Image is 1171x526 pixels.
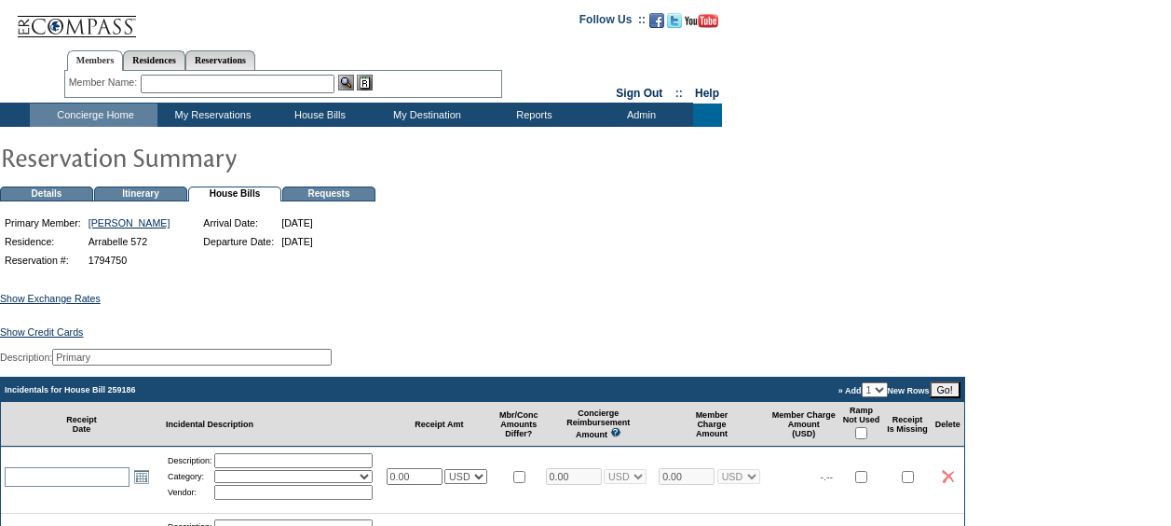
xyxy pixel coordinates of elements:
[162,402,383,447] td: Incidental Description
[1,378,542,402] td: Incidentals for House Bill 259186
[667,19,682,30] a: Follow us on Twitter
[610,427,621,437] img: questionMark_lightBlue.gif
[357,75,373,90] img: Reservations
[86,233,173,250] td: Arrabelle 572
[200,215,277,231] td: Arrival Date:
[383,402,497,447] td: Receipt Amt
[2,215,84,231] td: Primary Member:
[821,471,834,482] span: -.--
[675,87,683,100] span: ::
[168,470,212,483] td: Category:
[338,75,354,90] img: View
[86,252,173,269] td: 1794750
[2,252,84,269] td: Reservation #:
[372,104,479,127] td: My Destination
[279,215,316,231] td: [DATE]
[168,453,212,468] td: Description:
[685,14,718,28] img: Subscribe to our YouTube Channel
[185,50,255,70] a: Reservations
[649,19,664,30] a: Become our fan on Facebook
[200,233,277,250] td: Departure Date:
[479,104,586,127] td: Reports
[282,187,375,201] td: Requests
[769,402,839,447] td: Member Charge Amount (USD)
[69,75,141,90] div: Member Name:
[279,233,316,250] td: [DATE]
[883,402,932,447] td: Receipt Is Missing
[168,485,212,500] td: Vendor:
[586,104,693,127] td: Admin
[496,402,542,447] td: Mbr/Conc Amounts Differ?
[616,87,662,100] a: Sign Out
[685,19,718,30] a: Subscribe to our YouTube Channel
[655,402,769,447] td: Member Charge Amount
[839,402,884,447] td: Ramp Not Used
[667,13,682,28] img: Follow us on Twitter
[157,104,265,127] td: My Reservations
[1,402,162,447] td: Receipt Date
[94,187,187,201] td: Itinerary
[123,50,185,70] a: Residences
[2,233,84,250] td: Residence:
[942,470,954,483] img: icon_delete2.gif
[542,402,656,447] td: Concierge Reimbursement Amount
[649,13,664,28] img: Become our fan on Facebook
[131,466,152,487] a: Open the calendar popup.
[542,378,964,402] td: » Add New Rows
[695,87,719,100] a: Help
[67,50,124,71] a: Members
[930,381,960,398] input: Go!
[265,104,372,127] td: House Bills
[30,104,157,127] td: Concierge Home
[579,11,646,34] td: Follow Us ::
[932,402,964,447] td: Delete
[89,217,170,228] a: [PERSON_NAME]
[188,187,281,201] td: House Bills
